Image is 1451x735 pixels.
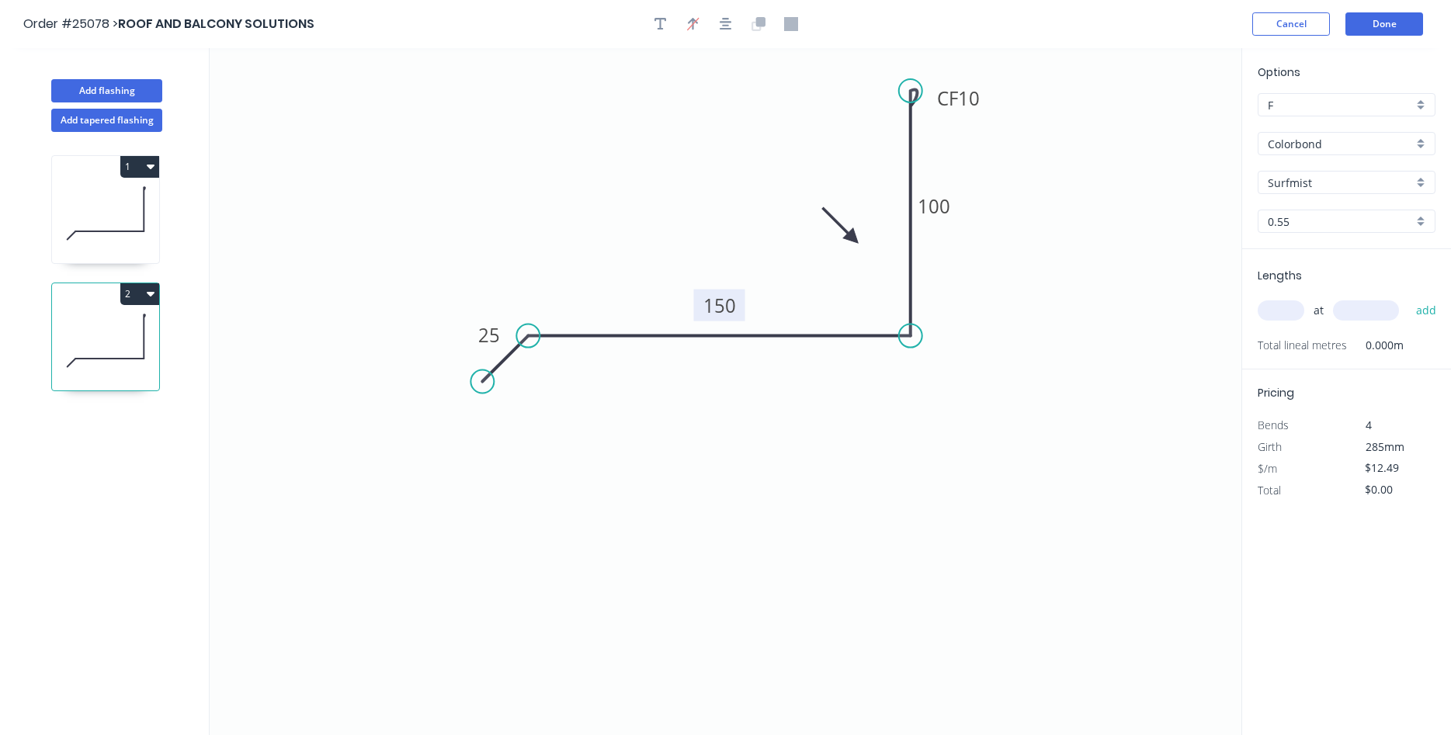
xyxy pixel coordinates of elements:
[958,85,980,111] tspan: 10
[1366,418,1372,432] span: 4
[1258,439,1282,454] span: Girth
[1408,297,1445,324] button: add
[23,15,118,33] span: Order #25078 >
[1268,97,1413,113] input: Price level
[1268,136,1413,152] input: Material
[51,79,162,102] button: Add flashing
[1258,268,1302,283] span: Lengths
[1268,175,1413,191] input: Colour
[703,293,736,318] tspan: 150
[1258,483,1281,498] span: Total
[210,48,1241,735] svg: 0
[118,15,314,33] span: ROOF AND BALCONY SOLUTIONS
[1345,12,1423,36] button: Done
[478,322,500,348] tspan: 25
[120,156,159,178] button: 1
[918,193,950,219] tspan: 100
[1258,385,1294,400] span: Pricing
[1314,300,1324,321] span: at
[1258,418,1289,432] span: Bends
[1258,335,1347,356] span: Total lineal metres
[1268,213,1413,230] input: Thickness
[1366,439,1404,454] span: 285mm
[1252,12,1330,36] button: Cancel
[120,283,159,305] button: 2
[1258,64,1300,80] span: Options
[51,109,162,132] button: Add tapered flashing
[1258,461,1277,476] span: $/m
[937,85,958,111] tspan: CF
[1347,335,1404,356] span: 0.000m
